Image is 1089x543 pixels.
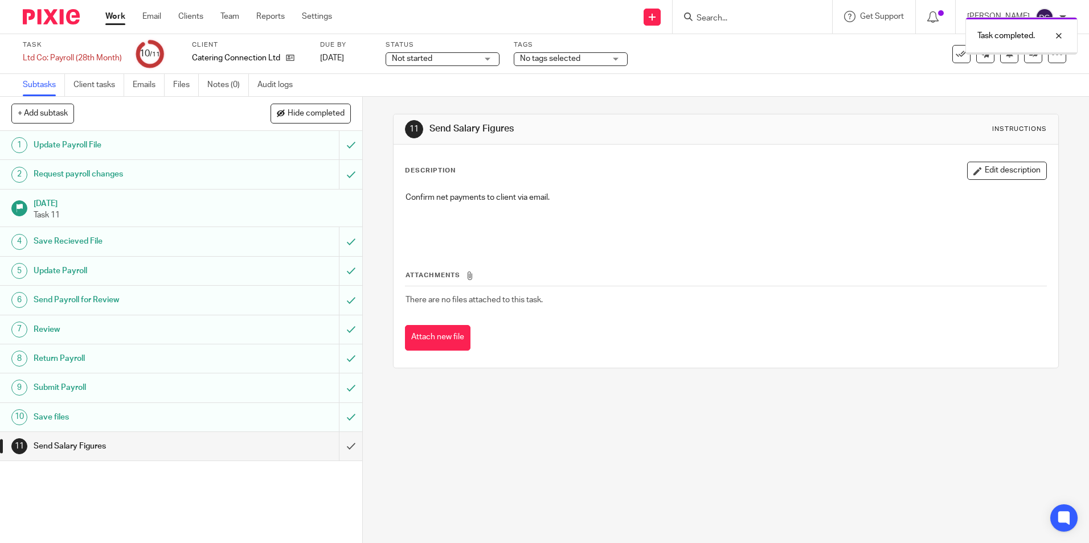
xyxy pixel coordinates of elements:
[11,438,27,454] div: 11
[34,409,230,426] h1: Save files
[192,40,306,50] label: Client
[133,74,165,96] a: Emails
[977,30,1035,42] p: Task completed.
[23,52,122,64] div: Ltd Co: Payroll (28th Month)
[23,74,65,96] a: Subtasks
[140,47,160,60] div: 10
[192,52,280,64] p: Catering Connection Ltd
[392,55,432,63] span: Not started
[302,11,332,22] a: Settings
[34,166,230,183] h1: Request payroll changes
[11,167,27,183] div: 2
[34,291,230,308] h1: Send Payroll for Review
[220,11,239,22] a: Team
[105,11,125,22] a: Work
[11,322,27,338] div: 7
[11,292,27,308] div: 6
[967,162,1047,180] button: Edit description
[11,234,27,250] div: 4
[271,104,351,123] button: Hide completed
[23,40,122,50] label: Task
[406,272,460,278] span: Attachments
[34,233,230,250] h1: Save Recieved File
[34,379,230,396] h1: Submit Payroll
[320,54,344,62] span: [DATE]
[11,409,27,425] div: 10
[1035,8,1054,26] img: svg%3E
[405,166,456,175] p: Description
[406,192,1046,203] p: Confirm net payments to client via email.
[320,40,371,50] label: Due by
[405,120,423,138] div: 11
[256,11,285,22] a: Reports
[34,195,351,209] h1: [DATE]
[34,350,230,367] h1: Return Payroll
[34,137,230,154] h1: Update Payroll File
[11,380,27,396] div: 9
[429,123,750,135] h1: Send Salary Figures
[173,74,199,96] a: Files
[73,74,124,96] a: Client tasks
[11,263,27,279] div: 5
[406,296,543,304] span: There are no files attached to this task.
[150,51,160,57] small: /11
[520,55,580,63] span: No tags selected
[405,325,470,351] button: Attach new file
[514,40,628,50] label: Tags
[34,321,230,338] h1: Review
[11,104,74,123] button: + Add subtask
[257,74,301,96] a: Audit logs
[142,11,161,22] a: Email
[34,262,230,279] h1: Update Payroll
[207,74,249,96] a: Notes (0)
[288,109,345,118] span: Hide completed
[34,209,351,221] p: Task 11
[11,351,27,367] div: 8
[386,40,500,50] label: Status
[23,9,80,24] img: Pixie
[992,125,1047,134] div: Instructions
[178,11,203,22] a: Clients
[34,438,230,455] h1: Send Salary Figures
[11,137,27,153] div: 1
